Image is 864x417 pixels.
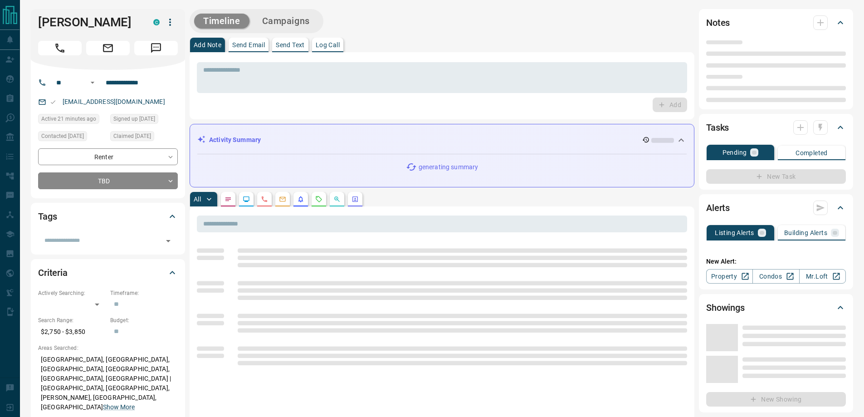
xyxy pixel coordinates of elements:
h2: Tags [38,209,57,224]
div: Tue Apr 06 2021 [110,114,178,127]
div: Renter [38,148,178,165]
span: Message [134,41,178,55]
a: [EMAIL_ADDRESS][DOMAIN_NAME] [63,98,165,105]
span: Email [86,41,130,55]
a: Condos [752,269,799,284]
p: Budget: [110,316,178,324]
a: Mr.Loft [799,269,846,284]
div: Alerts [706,197,846,219]
svg: Listing Alerts [297,196,304,203]
svg: Emails [279,196,286,203]
span: Active 21 minutes ago [41,114,96,123]
h2: Notes [706,15,730,30]
div: Wed Apr 07 2021 [38,131,106,144]
span: Contacted [DATE] [41,132,84,141]
p: Timeframe: [110,289,178,297]
p: Send Text [276,42,305,48]
a: Property [706,269,753,284]
div: Wed Oct 15 2025 [38,114,106,127]
h2: Alerts [706,201,730,215]
svg: Agent Actions [351,196,359,203]
h2: Showings [706,300,745,315]
p: Log Call [316,42,340,48]
svg: Notes [225,196,232,203]
div: condos.ca [153,19,160,25]
p: $2,750 - $3,850 [38,324,106,339]
p: Actively Searching: [38,289,106,297]
p: All [194,196,201,202]
button: Timeline [194,14,249,29]
div: Activity Summary [197,132,687,148]
div: Criteria [38,262,178,284]
h2: Criteria [38,265,68,280]
p: Completed [796,150,828,156]
h1: [PERSON_NAME] [38,15,140,29]
p: Activity Summary [209,135,261,145]
button: Open [87,77,98,88]
p: [GEOGRAPHIC_DATA], [GEOGRAPHIC_DATA], [GEOGRAPHIC_DATA], [GEOGRAPHIC_DATA], [GEOGRAPHIC_DATA], [G... [38,352,178,415]
div: Notes [706,12,846,34]
div: Showings [706,297,846,319]
span: Call [38,41,82,55]
p: Search Range: [38,316,106,324]
div: Tasks [706,117,846,138]
svg: Requests [315,196,322,203]
svg: Lead Browsing Activity [243,196,250,203]
p: Listing Alerts [715,230,754,236]
p: Building Alerts [784,230,827,236]
button: Open [162,235,175,247]
button: Show More [103,402,135,412]
div: Tags [38,206,178,227]
p: Send Email [232,42,265,48]
svg: Opportunities [333,196,341,203]
p: New Alert: [706,257,846,266]
div: Tue Apr 06 2021 [110,131,178,144]
button: Campaigns [253,14,319,29]
svg: Calls [261,196,268,203]
p: Areas Searched: [38,344,178,352]
span: Signed up [DATE] [113,114,155,123]
p: generating summary [419,162,478,172]
p: Add Note [194,42,221,48]
h2: Tasks [706,120,729,135]
div: TBD [38,172,178,189]
svg: Email Valid [50,99,56,105]
span: Claimed [DATE] [113,132,151,141]
p: Pending [722,149,747,156]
